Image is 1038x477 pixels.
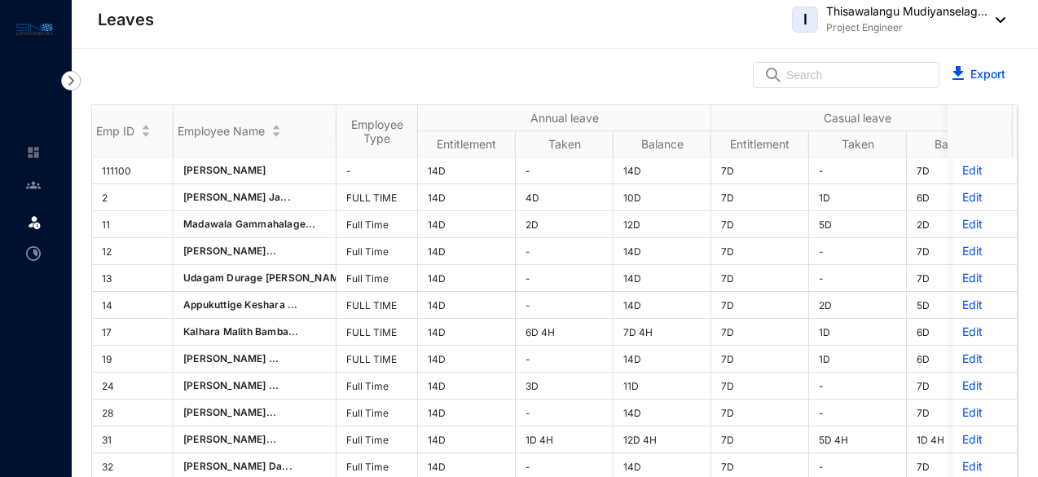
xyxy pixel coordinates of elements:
td: 14D [418,211,516,238]
td: - [809,373,907,400]
td: 14D [614,238,711,265]
td: 19 [92,346,174,373]
td: 10D [614,184,711,211]
th: Balance [907,131,1005,157]
td: 7D [907,157,1005,184]
img: dropdown-black.8e83cc76930a90b1a4fdb6d089b7bf3a.svg [987,17,1005,23]
td: 1D [809,319,907,346]
td: FULL TIME [336,346,418,373]
td: 28 [92,400,174,426]
img: blue-download.5ef7b2b032fd340530a27f4ceaf19358.svg [952,66,964,80]
span: Kalhara Malith Bamba... [183,325,299,338]
p: Edit [962,162,1007,179]
td: 17 [92,319,174,346]
td: Full Time [336,265,418,292]
td: 14D [418,292,516,319]
span: Appukuttige Keshara ... [183,298,298,311]
th: Casual leave [711,105,1005,131]
td: Full Time [336,426,418,453]
td: 2 [92,184,174,211]
td: - [516,238,614,265]
span: [PERSON_NAME] Ja... [183,191,291,203]
td: FULL TIME [336,184,418,211]
th: Taken [809,131,907,157]
td: 14D [418,157,516,184]
span: Emp ID [96,124,134,138]
td: FULL TIME [336,292,418,319]
td: 1D [809,184,907,211]
p: Project Engineer [826,20,987,36]
p: Leaves [98,8,154,31]
td: 7D [711,238,809,265]
td: 14D [418,184,516,211]
td: Full Time [336,238,418,265]
td: 1D 4H [516,426,614,453]
td: 14D [418,400,516,426]
span: [PERSON_NAME] ... [183,379,279,391]
p: [PERSON_NAME] [183,162,326,179]
td: 12D [614,211,711,238]
li: Time Attendance [13,237,52,270]
p: Edit [962,458,1007,475]
td: FULL TIME [336,319,418,346]
li: Contacts [13,169,52,201]
td: 14D [614,400,711,426]
td: 7D [907,265,1005,292]
span: [PERSON_NAME]... [183,433,276,445]
span: [PERSON_NAME] ... [183,352,279,364]
td: 7D [711,157,809,184]
td: 31 [92,426,174,453]
td: 7D [907,400,1005,426]
td: 7D [711,319,809,346]
td: 2D [516,211,614,238]
th: Annual leave [418,105,711,131]
td: 3D [516,373,614,400]
td: 4D [516,184,614,211]
th: Entitlement [711,131,809,157]
img: nav-icon-right.af6afadce00d159da59955279c43614e.svg [61,71,81,91]
th: Employee Type [336,105,418,157]
td: - [516,346,614,373]
p: Thisawalangu Mudiyanselag... [826,3,987,20]
img: people-unselected.118708e94b43a90eceab.svg [26,178,41,192]
p: Edit [962,297,1007,313]
img: time-attendance-unselected.8aad090b53826881fffb.svg [26,246,41,261]
p: Edit [962,324,1007,340]
span: Madawala Gammahalage... [183,218,316,230]
span: I [803,12,807,27]
td: 7D [711,400,809,426]
td: 2D [809,292,907,319]
td: 7D [711,184,809,211]
li: Home [13,136,52,169]
td: 11D [614,373,711,400]
td: 2D [907,211,1005,238]
td: - [809,157,907,184]
td: 7D [711,265,809,292]
td: Full Time [336,373,418,400]
td: Full Time [336,211,418,238]
td: 7D [711,346,809,373]
td: 11 [92,211,174,238]
td: 7D [907,238,1005,265]
td: - [516,400,614,426]
td: 7D [711,292,809,319]
td: 5D 4H [809,426,907,453]
th: Employee Name [174,105,336,157]
td: 5D [907,292,1005,319]
td: 7D [711,211,809,238]
p: Edit [962,216,1007,232]
td: Full Time [336,400,418,426]
td: 6D [907,346,1005,373]
button: Export [939,62,1018,88]
td: 7D 4H [614,319,711,346]
td: 5D [809,211,907,238]
td: - [809,238,907,265]
td: - [516,265,614,292]
td: 12 [92,238,174,265]
td: 14D [614,265,711,292]
td: 111100 [92,157,174,184]
td: 24 [92,373,174,400]
td: 14D [614,157,711,184]
td: - [336,157,418,184]
td: 14D [418,373,516,400]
